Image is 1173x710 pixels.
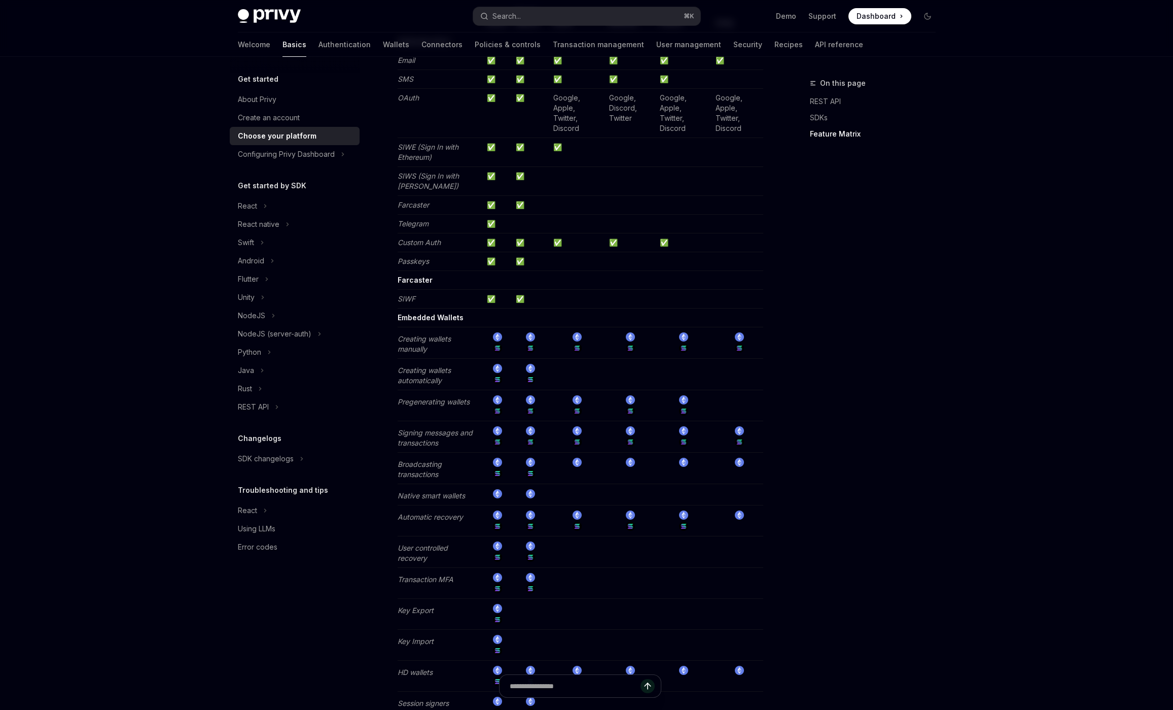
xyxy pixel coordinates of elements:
[605,233,655,252] td: ✅
[398,575,453,584] em: Transaction MFA
[238,541,277,553] div: Error codes
[656,233,712,252] td: ✅
[733,32,762,57] a: Security
[483,233,512,252] td: ✅
[573,437,582,447] img: solana.png
[549,70,605,89] td: ✅
[398,637,434,646] em: Key Import
[238,364,254,377] div: Java
[398,143,458,161] em: SIWE (Sign In with Ethereum)
[512,252,549,271] td: ✅
[526,344,535,353] img: solana.png
[735,458,744,467] img: ethereum.png
[238,432,281,445] h5: Changelogs
[238,346,261,358] div: Python
[230,380,360,398] button: Toggle Rust section
[493,604,502,613] img: ethereum.png
[398,513,463,521] em: Automatic recovery
[492,10,521,22] div: Search...
[526,375,535,384] img: solana.png
[679,458,688,467] img: ethereum.png
[656,89,712,138] td: Google, Apple, Twitter, Discord
[810,126,944,142] a: Feature Matrix
[230,127,360,145] a: Choose your platform
[230,270,360,288] button: Toggle Flutter section
[526,332,535,342] img: ethereum.png
[398,606,434,615] em: Key Export
[230,398,360,416] button: Toggle REST API section
[483,138,512,167] td: ✅
[383,32,409,57] a: Wallets
[735,511,744,520] img: ethereum.png
[398,397,470,406] em: Pregenerating wallets
[626,332,635,342] img: ethereum.png
[398,219,429,228] em: Telegram
[684,12,694,20] span: ⌘ K
[815,32,863,57] a: API reference
[493,584,502,593] img: solana.png
[679,437,688,447] img: solana.png
[230,325,360,343] button: Toggle NodeJS (server-auth) section
[735,426,744,435] img: ethereum.png
[549,51,605,70] td: ✅
[238,523,275,535] div: Using LLMs
[398,366,451,385] em: Creating wallets automatically
[512,233,549,252] td: ✅
[526,469,535,478] img: solana.png
[626,407,635,416] img: solana.png
[483,290,512,309] td: ✅
[421,32,463,57] a: Connectors
[238,401,269,413] div: REST API
[679,344,688,353] img: solana.png
[656,51,712,70] td: ✅
[230,215,360,233] button: Toggle React native section
[398,172,459,190] em: SIWS (Sign In with [PERSON_NAME])
[230,520,360,538] a: Using LLMs
[230,252,360,270] button: Toggle Android section
[493,426,502,435] img: ethereum.png
[398,200,429,209] em: Farcaster
[318,32,371,57] a: Authentication
[483,70,512,89] td: ✅
[712,89,763,138] td: Google, Apple, Twitter, Discord
[605,70,655,89] td: ✅
[679,332,688,342] img: ethereum.png
[679,511,688,520] img: ethereum.png
[238,130,316,142] div: Choose your platform
[238,93,276,106] div: About Privy
[483,196,512,215] td: ✅
[735,437,744,447] img: solana.png
[553,32,644,57] a: Transaction management
[238,328,311,340] div: NodeJS (server-auth)
[526,395,535,404] img: ethereum.png
[230,145,360,163] button: Toggle Configuring Privy Dashboard section
[526,522,535,531] img: solana.png
[526,584,535,593] img: solana.png
[573,407,582,416] img: solana.png
[230,109,360,127] a: Create an account
[398,56,415,64] em: Email
[238,273,259,285] div: Flutter
[493,522,502,531] img: solana.png
[641,679,655,693] button: Send message
[493,437,502,447] img: solana.png
[512,51,549,70] td: ✅
[549,138,605,167] td: ✅
[230,233,360,252] button: Toggle Swift section
[679,666,688,675] img: ethereum.png
[398,668,433,677] em: HD wallets
[848,8,911,24] a: Dashboard
[526,407,535,416] img: solana.png
[483,89,512,138] td: ✅
[526,666,535,675] img: ethereum.png
[398,93,419,102] em: OAuth
[679,407,688,416] img: solana.png
[398,428,473,447] em: Signing messages and transactions
[774,32,803,57] a: Recipes
[238,291,255,303] div: Unity
[238,484,328,496] h5: Troubleshooting and tips
[230,361,360,380] button: Toggle Java section
[238,453,294,465] div: SDK changelogs
[493,344,502,353] img: solana.png
[512,196,549,215] td: ✅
